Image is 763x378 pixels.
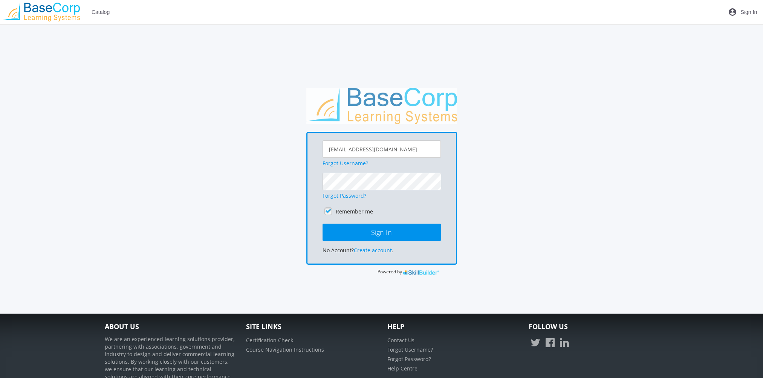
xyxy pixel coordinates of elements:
[377,269,402,275] span: Powered by
[336,208,373,215] label: Remember me
[387,355,431,363] a: Forgot Password?
[92,5,110,19] span: Catalog
[403,268,440,276] img: SkillBuilder
[246,323,376,331] h4: Site Links
[387,365,417,372] a: Help Centre
[387,337,414,344] a: Contact Us
[105,323,235,331] h4: About Us
[323,160,368,167] a: Forgot Username?
[246,346,324,353] a: Course Navigation Instructions
[728,8,737,17] mat-icon: account_circle
[323,224,441,241] button: Sign In
[387,323,517,331] h4: Help
[387,346,433,353] a: Forgot Username?
[740,5,757,19] span: Sign In
[323,140,441,158] input: Username
[354,247,392,254] a: Create account
[323,247,393,254] span: No Account? .
[323,192,366,199] a: Forgot Password?
[246,337,293,344] a: Certification Check
[529,323,659,331] h4: Follow Us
